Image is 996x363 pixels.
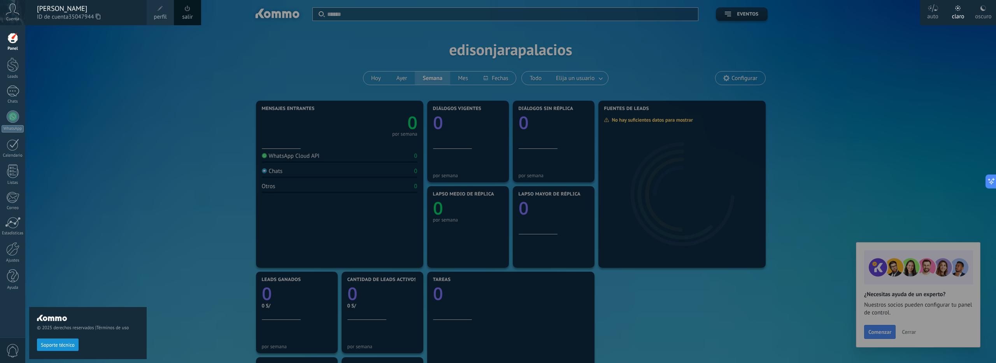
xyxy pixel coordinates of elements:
[37,339,79,351] button: Soporte técnico
[68,13,100,21] span: 35047944
[37,13,139,21] span: ID de cuenta
[2,180,24,185] div: Listas
[927,5,938,25] div: auto
[2,231,24,236] div: Estadísticas
[37,325,139,331] span: © 2025 derechos reservados |
[2,153,24,158] div: Calendario
[975,5,991,25] div: oscuro
[2,46,24,51] div: Panel
[6,17,19,22] span: Cuenta
[2,258,24,263] div: Ajustes
[2,206,24,211] div: Correo
[952,5,964,25] div: claro
[41,342,75,348] span: Soporte técnico
[37,342,79,347] a: Soporte técnico
[37,4,139,13] div: [PERSON_NAME]
[2,285,24,290] div: Ayuda
[2,74,24,79] div: Leads
[2,125,24,133] div: WhatsApp
[96,325,129,331] a: Términos de uso
[2,99,24,104] div: Chats
[154,13,167,21] span: perfil
[182,13,193,21] a: salir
